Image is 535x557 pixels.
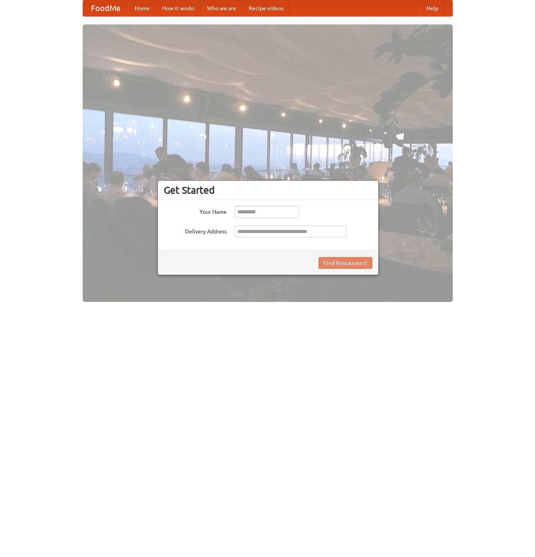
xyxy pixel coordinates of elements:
[164,184,372,196] h3: Get Started
[128,0,156,16] a: Home
[243,0,290,16] a: Recipe videos
[201,0,243,16] a: Who we are
[156,0,201,16] a: How it works
[164,206,227,216] label: Your Name
[420,0,444,16] a: Help
[164,226,227,235] label: Delivery Address
[83,0,128,16] a: FoodMe
[318,257,372,269] button: Find Restaurants!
